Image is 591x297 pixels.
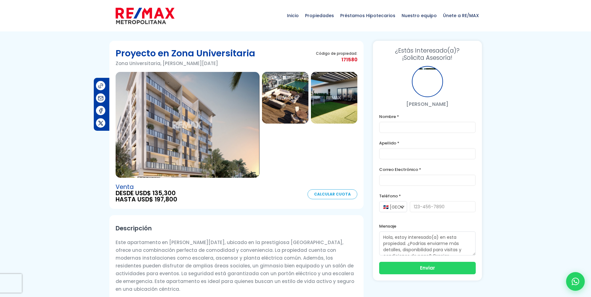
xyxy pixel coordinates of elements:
h2: Descripción [116,221,357,235]
img: Proyecto en Zona Universitaria [311,72,357,124]
input: 123-456-7890 [410,201,476,212]
img: Proyecto en Zona Universitaria [116,72,260,178]
img: remax-metropolitana-logo [116,7,174,25]
img: Compartir [98,120,104,126]
span: 171580 [316,56,357,64]
p: Este apartamento en [PERSON_NAME][DATE], ubicado en la prestigiosa [GEOGRAPHIC_DATA], ofrece una ... [116,238,357,293]
h3: ¡Solicita Asesoría! [379,47,476,61]
label: Teléfono * [379,192,476,200]
label: Apellido * [379,139,476,147]
label: Correo Electrónico * [379,166,476,173]
div: Yaneris Fajardo [412,66,443,97]
span: Inicio [284,6,302,25]
h1: Proyecto en Zona Universitaria [116,47,255,59]
span: Venta [116,184,177,190]
label: Nombre * [379,113,476,120]
span: Código de propiedad: [316,51,357,56]
span: Únete a RE/MAX [440,6,482,25]
p: [PERSON_NAME] [379,100,476,108]
span: Propiedades [302,6,337,25]
img: Compartir [98,82,104,89]
img: Compartir [98,107,104,114]
img: Proyecto en Zona Universitaria [262,72,308,124]
span: ¿Estás Interesado(a)? [379,47,476,54]
a: Calcular Cuota [307,189,357,199]
span: HASTA USD$ 197,800 [116,196,177,203]
span: Préstamos Hipotecarios [337,6,398,25]
span: DESDE USD$ 135,300 [116,190,177,196]
button: Enviar [379,262,476,274]
img: Compartir [98,95,104,101]
span: Nuestro equipo [398,6,440,25]
textarea: Hola, estoy interesado(a) en esta propiedad. ¿Podrías enviarme más detalles, disponibilidad para ... [379,231,476,256]
p: Zona Universitaria, [PERSON_NAME][DATE] [116,59,255,67]
label: Mensaje [379,222,476,230]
